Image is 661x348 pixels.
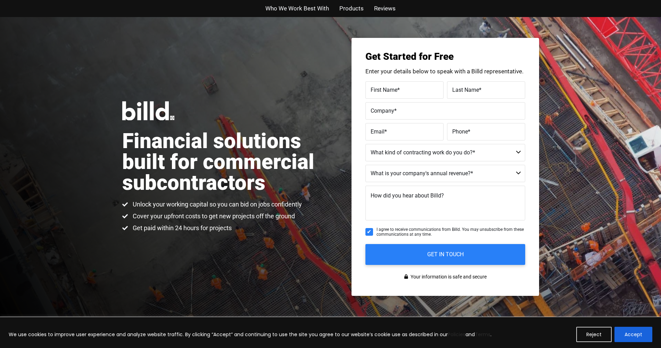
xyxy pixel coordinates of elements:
span: Your information is safe and secure [409,272,487,282]
button: Reject [576,327,612,342]
a: Who We Work Best With [265,3,329,14]
h1: Financial solutions built for commercial subcontractors [122,131,331,193]
a: Products [339,3,364,14]
span: First Name [371,86,397,93]
span: Phone [452,128,468,135]
button: Accept [614,327,652,342]
span: I agree to receive communications from Billd. You may unsubscribe from these communications at an... [377,227,525,237]
span: Get paid within 24 hours for projects [131,224,232,232]
h3: Get Started for Free [365,52,525,62]
input: GET IN TOUCH [365,244,525,265]
span: Email [371,128,385,135]
p: We use cookies to improve user experience and analyze website traffic. By clicking “Accept” and c... [9,330,491,339]
span: Unlock your working capital so you can bid on jobs confidently [131,200,302,209]
input: I agree to receive communications from Billd. You may unsubscribe from these communications at an... [365,228,373,236]
span: Last Name [452,86,479,93]
span: How did you hear about Billd? [371,192,444,199]
a: Terms [475,331,490,338]
a: Policies [448,331,465,338]
a: Reviews [374,3,396,14]
span: Company [371,107,394,114]
p: Enter your details below to speak with a Billd representative. [365,68,525,74]
span: Cover your upfront costs to get new projects off the ground [131,212,295,220]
